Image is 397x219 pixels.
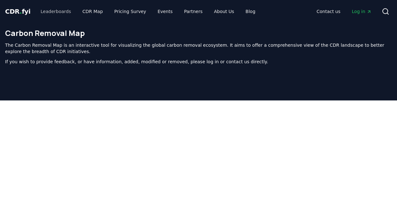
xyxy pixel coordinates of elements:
p: The Carbon Removal Map is an interactive tool for visualizing the global carbon removal ecosystem... [5,42,392,55]
span: CDR fyi [5,8,30,15]
nav: Main [36,6,260,17]
span: Log in [352,8,372,15]
a: Log in [347,6,377,17]
a: Events [152,6,178,17]
a: Blog [240,6,260,17]
a: CDR Map [77,6,108,17]
a: Partners [179,6,208,17]
h1: Carbon Removal Map [5,28,392,38]
a: Contact us [312,6,346,17]
a: Pricing Survey [109,6,151,17]
a: About Us [209,6,239,17]
a: CDR.fyi [5,7,30,16]
nav: Main [312,6,377,17]
span: . [20,8,22,15]
p: If you wish to provide feedback, or have information, added, modified or removed, please log in o... [5,58,392,65]
a: Leaderboards [36,6,76,17]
